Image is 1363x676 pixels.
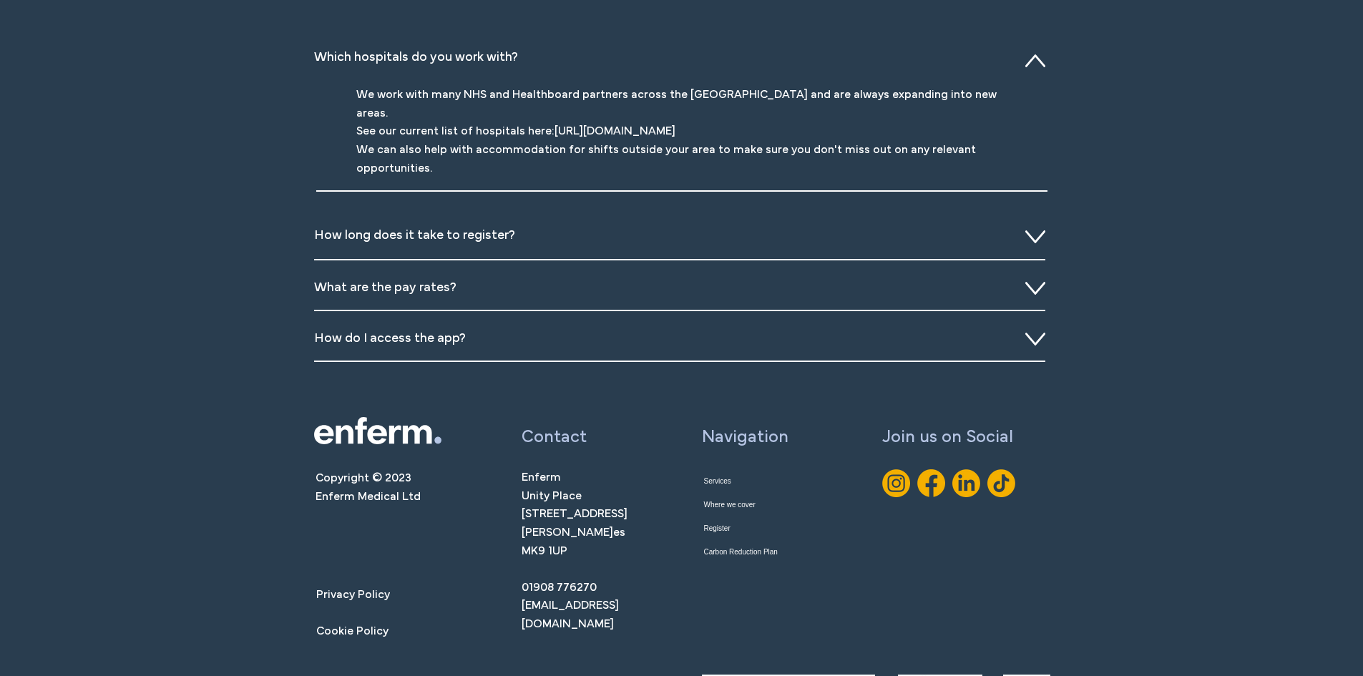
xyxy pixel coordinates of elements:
span: We work with many NHS and Healthboard partners across the [GEOGRAPHIC_DATA] and are always expand... [356,90,997,173]
span: Cookie Policy [316,627,389,637]
img: FB [917,469,945,497]
nav: Site [704,469,805,564]
span: Which hospitals do you work with? [314,52,518,64]
div: Slideshow [314,315,1049,366]
span: Privacy Policy [316,590,390,601]
div: Slideshow [314,34,1049,211]
span: es [613,528,625,538]
img: Linkedin [952,469,980,497]
a: 01908 776270 [522,583,597,593]
div: Slideshow [314,264,1049,315]
a: Cookie Policy [316,623,421,642]
span: Contact [522,430,587,446]
img: IG [882,469,910,497]
span: How do I access the app? [314,333,466,345]
span: Join us on Social [882,430,1013,446]
a: [URL][DOMAIN_NAME] [555,127,675,137]
span: Enferm Unity Place [522,473,582,501]
a: Services [704,469,805,493]
span: How long does it take to register? [314,230,515,242]
a: Register [704,516,805,540]
span: [STREET_ADDRESS] [522,509,627,519]
span: Navigation [702,430,788,446]
a: Carbon Reduction Plan [704,540,805,564]
a: Where we cover [704,493,805,516]
span: Copyright © 2023 Enferm Medical Ltd [316,474,421,502]
span: [PERSON_NAME] [522,528,613,538]
div: Slideshow [314,211,1049,264]
img: TikTok [987,469,1015,497]
span: MK9 1UP [522,547,567,557]
ul: Social Bar [882,469,1015,497]
a: [EMAIL_ADDRESS][DOMAIN_NAME] [522,601,619,630]
span: What are the pay rates? [314,283,456,294]
a: Privacy Policy [316,586,421,604]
